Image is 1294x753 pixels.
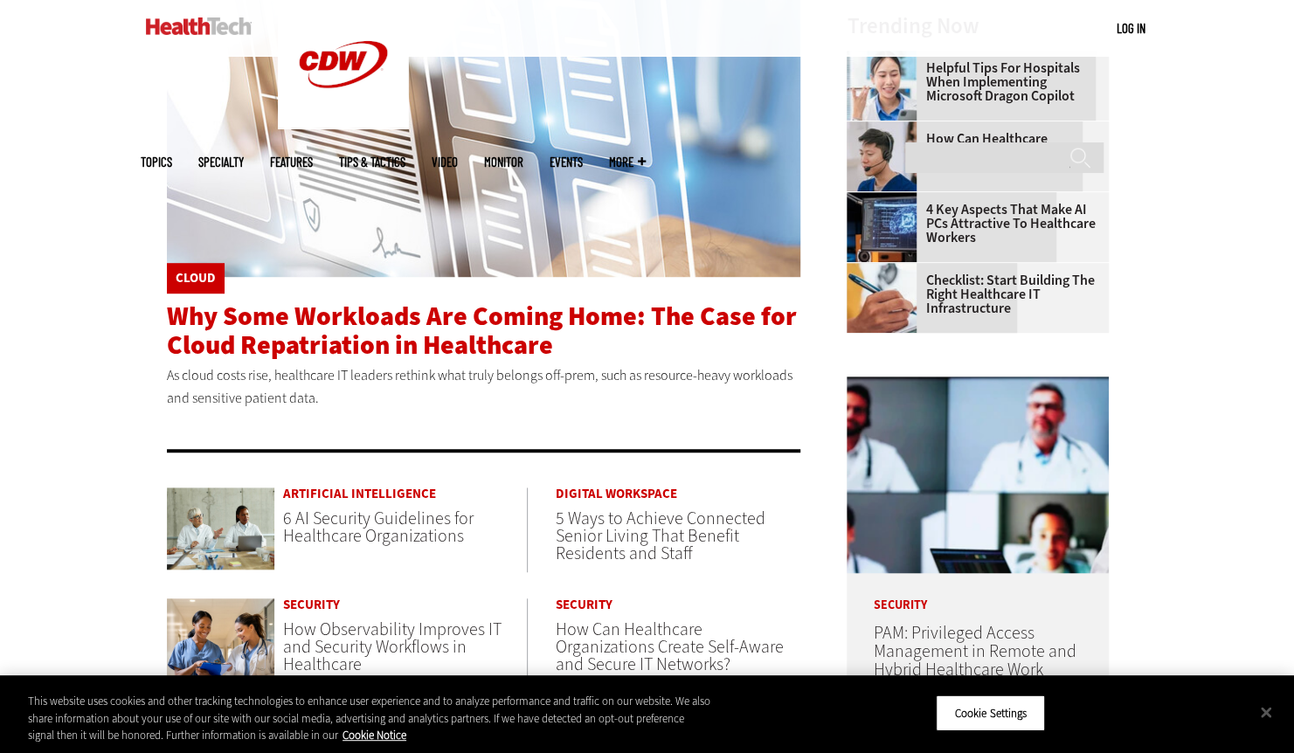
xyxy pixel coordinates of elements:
div: This website uses cookies and other tracking technologies to enhance user experience and to analy... [28,693,712,744]
a: More information about your privacy [343,728,406,743]
a: 4 Key Aspects That Make AI PCs Attractive to Healthcare Workers [847,203,1098,245]
p: Security [847,573,1109,611]
div: User menu [1117,19,1145,38]
a: Person with a clipboard checking a list [847,263,925,277]
a: Digital Workspace [556,487,800,501]
button: Cookie Settings [936,694,1045,731]
img: Nurse and doctor coordinating [167,598,275,680]
p: As cloud costs rise, healthcare IT leaders rethink what truly belongs off-prem, such as resource-... [167,364,801,409]
a: Tips & Tactics [339,155,405,169]
a: Cloud [176,272,216,285]
a: Security [556,598,800,611]
a: Security [283,598,527,611]
a: PAM: Privileged Access Management in Remote and Hybrid Healthcare Work [873,621,1076,681]
a: How Can Healthcare Organizations Create Self-Aware and Secure IT Networks? [556,618,784,676]
a: Video [432,155,458,169]
a: Why Some Workloads Are Coming Home: The Case for Cloud Repatriation in Healthcare [167,299,797,363]
a: Artificial Intelligence [283,487,527,501]
img: Doctors meeting in the office [167,487,275,570]
img: remote call with care team [847,376,1109,573]
a: 6 AI Security Guidelines for Healthcare Organizations [283,507,474,548]
img: Person with a clipboard checking a list [847,263,917,333]
a: Desktop monitor with brain AI concept [847,192,925,206]
a: Healthcare contact center [847,121,925,135]
a: Checklist: Start Building the Right Healthcare IT Infrastructure [847,273,1098,315]
a: CDW [278,115,409,134]
button: Close [1247,693,1285,731]
a: How Observability Improves IT and Security Workflows in Healthcare [283,618,502,676]
img: Desktop monitor with brain AI concept [847,192,917,262]
span: More [609,155,646,169]
a: MonITor [484,155,523,169]
a: 5 Ways to Achieve Connected Senior Living That Benefit Residents and Staff [556,507,765,565]
a: Events [550,155,583,169]
span: Specialty [198,155,244,169]
a: Features [270,155,313,169]
a: Log in [1117,20,1145,36]
img: Home [146,17,252,35]
span: Topics [141,155,172,169]
img: Healthcare contact center [847,121,917,191]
